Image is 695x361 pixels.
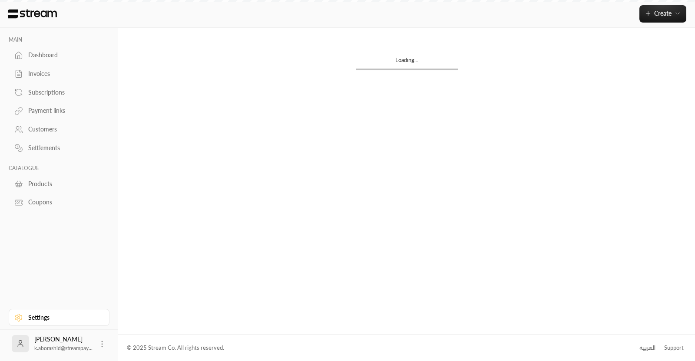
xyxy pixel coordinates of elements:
div: Payment links [28,106,99,115]
div: © 2025 Stream Co. All rights reserved. [127,344,224,352]
a: Customers [9,121,109,138]
div: Coupons [28,198,99,207]
div: Customers [28,125,99,134]
div: العربية [639,344,655,352]
div: Settlements [28,144,99,152]
a: Invoices [9,66,109,82]
a: Dashboard [9,47,109,64]
img: Logo [7,9,58,19]
span: Create [654,10,672,17]
a: Coupons [9,194,109,211]
div: Invoices [28,69,99,78]
span: k.aborashid@streampay... [34,345,93,351]
a: Subscriptions [9,84,109,101]
a: Settings [9,309,109,326]
div: Products [28,180,99,188]
button: Create [639,5,686,23]
a: Payment links [9,102,109,119]
div: Dashboard [28,51,99,59]
a: Products [9,175,109,192]
a: Settlements [9,140,109,157]
div: Settings [28,313,99,322]
p: CATALOGUE [9,165,109,172]
div: [PERSON_NAME] [34,335,93,352]
p: MAIN [9,36,109,43]
div: Subscriptions [28,88,99,97]
div: Loading... [356,56,458,69]
a: Support [661,340,686,356]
